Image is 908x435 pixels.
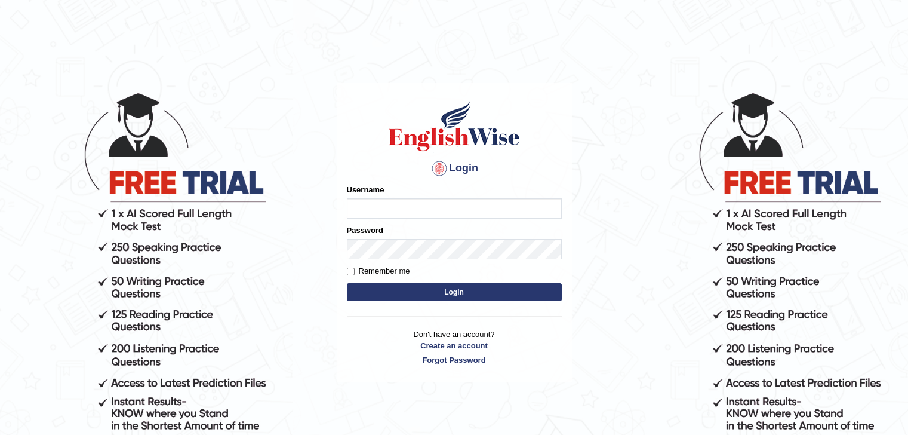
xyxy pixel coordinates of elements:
h4: Login [347,159,562,178]
a: Forgot Password [347,354,562,366]
a: Create an account [347,340,562,351]
button: Login [347,283,562,301]
img: Logo of English Wise sign in for intelligent practice with AI [386,99,522,153]
p: Don't have an account? [347,329,562,366]
label: Password [347,225,383,236]
label: Username [347,184,384,195]
input: Remember me [347,268,355,275]
label: Remember me [347,265,410,277]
